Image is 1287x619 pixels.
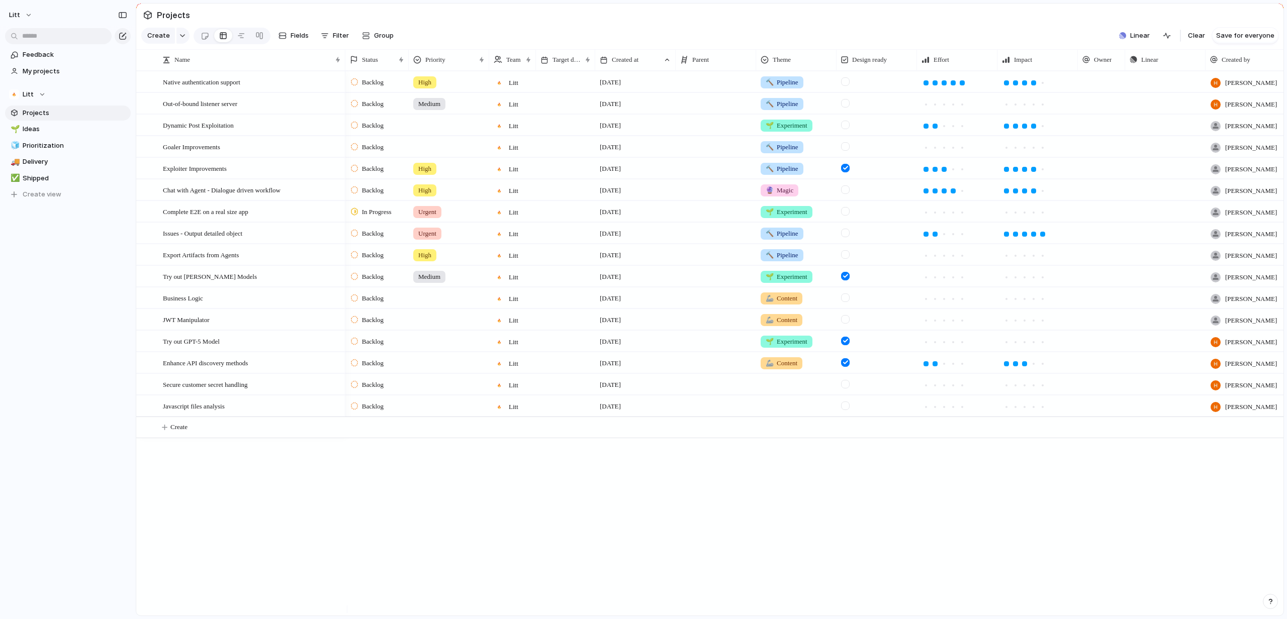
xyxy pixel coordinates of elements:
[362,207,392,217] span: In Progress
[1225,229,1277,239] span: [PERSON_NAME]
[766,143,774,151] span: 🔨
[766,251,774,259] span: 🔨
[766,250,798,260] span: Pipeline
[362,272,384,282] span: Backlog
[362,401,384,411] span: Backlog
[5,47,131,62] a: Feedback
[509,316,518,326] span: Litt
[766,77,798,87] span: Pipeline
[509,143,518,153] span: Litt
[766,208,774,216] span: 🌱
[418,272,440,282] span: Medium
[1225,78,1277,88] span: [PERSON_NAME]
[1225,251,1277,261] span: [PERSON_NAME]
[766,272,807,282] span: Experiment
[5,87,131,102] button: Litt
[333,31,349,41] span: Filter
[509,208,518,218] span: Litt
[163,292,203,303] span: Business Logic
[362,55,378,65] span: Status
[418,229,436,239] span: Urgent
[23,141,127,151] span: Prioritization
[509,402,518,412] span: Litt
[1225,337,1277,347] span: [PERSON_NAME]
[600,293,621,303] span: [DATE]
[11,172,18,184] div: ✅
[374,31,394,41] span: Group
[612,55,638,65] span: Created at
[163,97,237,109] span: Out-of-bound listener server
[852,55,887,65] span: Design ready
[362,99,384,109] span: Backlog
[509,78,518,88] span: Litt
[425,55,445,65] span: Priority
[766,78,774,86] span: 🔨
[509,337,518,347] span: Litt
[509,99,518,110] span: Litt
[5,106,131,121] a: Projects
[766,229,798,239] span: Pipeline
[5,154,131,169] a: 🚚Delivery
[1225,121,1277,131] span: [PERSON_NAME]
[362,380,384,390] span: Backlog
[23,89,34,99] span: Litt
[274,28,313,44] button: Fields
[163,141,220,152] span: Goaler Improvements
[600,207,621,217] span: [DATE]
[1094,55,1112,65] span: Owner
[362,250,384,260] span: Backlog
[766,338,774,345] span: 🌱
[600,401,621,411] span: [DATE]
[11,140,18,151] div: 🧊
[418,250,431,260] span: High
[418,77,431,87] span: High
[766,358,797,368] span: Content
[766,99,798,109] span: Pipeline
[600,380,621,390] span: [DATE]
[5,7,38,23] button: Litt
[5,122,131,137] a: 🌱Ideas
[600,272,621,282] span: [DATE]
[766,293,797,303] span: Content
[170,422,188,432] span: Create
[9,141,19,151] button: 🧊
[362,142,384,152] span: Backlog
[418,99,440,109] span: Medium
[766,273,774,280] span: 🌱
[5,138,131,153] a: 🧊Prioritization
[362,121,384,131] span: Backlog
[163,162,227,174] span: Exploiter Improvements
[362,229,384,239] span: Backlog
[766,230,774,237] span: 🔨
[773,55,791,65] span: Theme
[766,142,798,152] span: Pipeline
[163,378,248,390] span: Secure customer secret handling
[509,229,518,239] span: Litt
[362,337,384,347] span: Backlog
[11,124,18,135] div: 🌱
[5,187,131,202] button: Create view
[362,164,384,174] span: Backlog
[1225,359,1277,369] span: [PERSON_NAME]
[600,250,621,260] span: [DATE]
[600,358,621,368] span: [DATE]
[766,337,807,347] span: Experiment
[9,124,19,134] button: 🌱
[766,100,774,108] span: 🔨
[147,31,170,41] span: Create
[766,316,774,324] span: 🦾
[1184,28,1209,44] button: Clear
[692,55,709,65] span: Parent
[1225,316,1277,326] span: [PERSON_NAME]
[11,156,18,168] div: 🚚
[23,50,127,60] span: Feedback
[9,173,19,183] button: ✅
[1216,31,1274,41] span: Save for everyone
[163,400,225,411] span: Javascript files analysis
[23,108,127,118] span: Projects
[766,165,774,172] span: 🔨
[1014,55,1032,65] span: Impact
[1188,31,1205,41] span: Clear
